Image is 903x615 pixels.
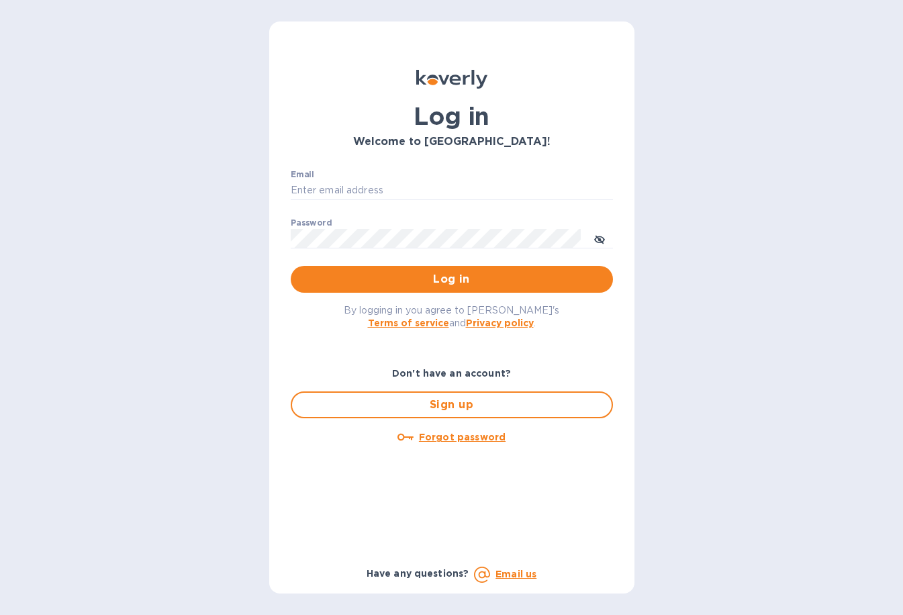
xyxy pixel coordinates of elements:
[291,102,613,130] h1: Log in
[368,318,449,328] a: Terms of service
[291,136,613,148] h3: Welcome to [GEOGRAPHIC_DATA]!
[291,219,332,227] label: Password
[495,569,536,579] a: Email us
[586,225,613,252] button: toggle password visibility
[301,271,602,287] span: Log in
[419,432,506,442] u: Forgot password
[416,70,487,89] img: Koverly
[291,181,613,201] input: Enter email address
[291,391,613,418] button: Sign up
[392,368,511,379] b: Don't have an account?
[344,305,559,328] span: By logging in you agree to [PERSON_NAME]'s and .
[367,568,469,579] b: Have any questions?
[291,171,314,179] label: Email
[291,266,613,293] button: Log in
[303,397,601,413] span: Sign up
[466,318,534,328] a: Privacy policy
